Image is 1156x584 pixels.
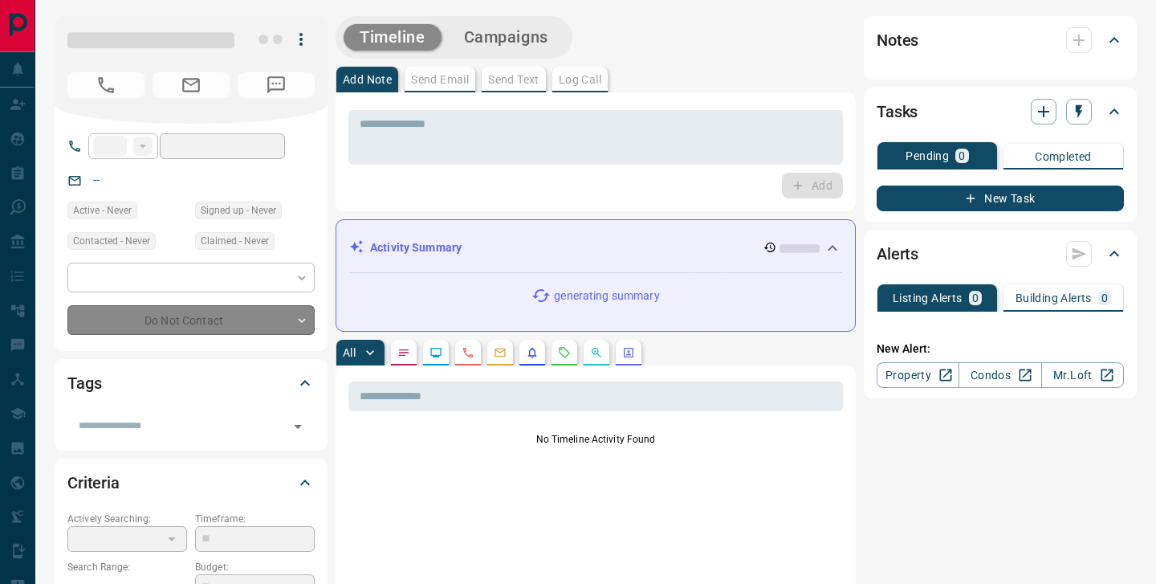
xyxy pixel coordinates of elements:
h2: Notes [877,27,918,53]
div: Activity Summary [349,233,842,263]
button: Campaigns [448,24,564,51]
a: Mr.Loft [1041,362,1124,388]
div: Notes [877,21,1124,59]
p: Search Range: [67,560,187,574]
p: No Timeline Activity Found [348,432,843,447]
div: Tags [67,364,315,402]
p: 0 [959,150,965,161]
p: All [343,347,356,358]
h2: Alerts [877,241,918,267]
h2: Tags [67,370,101,396]
svg: Opportunities [590,346,603,359]
div: Alerts [877,235,1124,273]
svg: Calls [462,346,474,359]
p: Timeframe: [195,512,315,526]
button: Timeline [344,24,442,51]
button: New Task [877,186,1124,211]
svg: Agent Actions [622,346,635,359]
a: Condos [959,362,1041,388]
h2: Tasks [877,99,918,125]
p: Listing Alerts [893,292,963,304]
p: Building Alerts [1016,292,1092,304]
div: Tasks [877,92,1124,131]
button: Open [287,415,309,438]
svg: Requests [558,346,571,359]
span: No Email [153,72,230,98]
a: Property [877,362,959,388]
a: -- [93,174,100,186]
svg: Notes [397,346,410,359]
p: generating summary [554,288,659,304]
p: 0 [972,292,979,304]
span: Signed up - Never [201,202,276,218]
p: Add Note [343,74,392,85]
p: 0 [1101,292,1108,304]
svg: Emails [494,346,507,359]
span: No Number [238,72,315,98]
p: New Alert: [877,341,1124,357]
svg: Lead Browsing Activity [429,346,442,359]
p: Budget: [195,560,315,574]
span: Active - Never [73,202,132,218]
span: Claimed - Never [201,233,269,249]
p: Completed [1035,151,1092,162]
span: No Number [67,72,144,98]
span: Contacted - Never [73,233,150,249]
div: Criteria [67,464,315,502]
p: Pending [906,150,949,161]
p: Actively Searching: [67,512,187,526]
svg: Listing Alerts [526,346,539,359]
p: Activity Summary [370,239,462,256]
div: Do Not Contact [67,305,315,335]
h2: Criteria [67,470,120,496]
